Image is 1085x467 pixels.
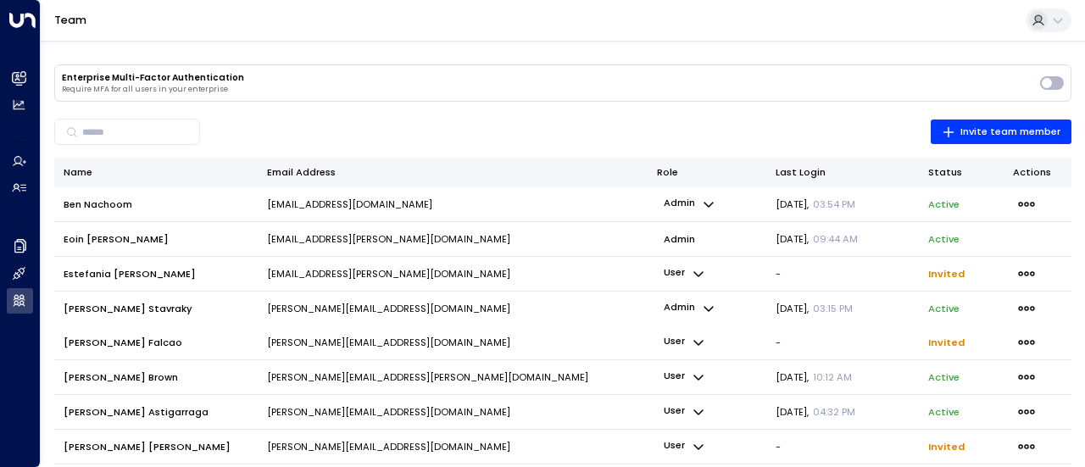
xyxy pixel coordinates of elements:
span: [DATE] , [776,405,855,419]
span: 03:15 PM [813,302,853,315]
p: [EMAIL_ADDRESS][PERSON_NAME][DOMAIN_NAME] [267,267,510,281]
span: Ben Nachoom [64,197,132,211]
p: active [928,405,960,419]
div: Last Login [776,164,910,181]
button: admin [657,297,722,320]
p: [EMAIL_ADDRESS][PERSON_NAME][DOMAIN_NAME] [267,232,510,246]
span: 10:12 AM [813,370,852,384]
p: active [928,302,960,315]
p: [PERSON_NAME][EMAIL_ADDRESS][DOMAIN_NAME] [267,405,510,419]
span: Eoin [PERSON_NAME] [64,232,169,246]
p: [PERSON_NAME][EMAIL_ADDRESS][PERSON_NAME][DOMAIN_NAME] [267,370,588,384]
div: Name [64,164,92,181]
p: admin [657,228,702,250]
h3: Enterprise Multi-Factor Authentication [62,72,1033,83]
span: 03:54 PM [813,197,855,211]
span: [PERSON_NAME] [PERSON_NAME] [64,440,231,453]
div: Last Login [776,164,826,181]
span: [DATE] , [776,302,853,315]
div: Email Address [267,164,638,181]
span: [PERSON_NAME] Stavraky [64,302,192,315]
p: [PERSON_NAME][EMAIL_ADDRESS][DOMAIN_NAME] [267,302,510,315]
p: active [928,370,960,384]
span: [PERSON_NAME] Falcao [64,336,182,349]
a: Team [54,13,86,27]
p: active [928,232,960,246]
span: 09:44 AM [813,232,858,246]
div: Name [64,164,248,181]
p: [PERSON_NAME][EMAIL_ADDRESS][DOMAIN_NAME] [267,440,510,453]
button: user [657,436,712,458]
p: Require MFA for all users in your enterprise [62,85,1033,94]
span: Estefania [PERSON_NAME] [64,267,196,281]
button: user [657,332,712,354]
div: Email Address [267,164,336,181]
span: Invited [928,267,965,281]
span: Invite team member [942,124,1060,141]
div: Status [928,164,994,181]
p: active [928,197,960,211]
span: [PERSON_NAME] Astigarraga [64,405,209,419]
div: Actions [1013,164,1062,181]
span: [DATE] , [776,370,852,384]
td: - [766,430,919,464]
td: - [766,325,919,359]
span: Invited [928,440,965,453]
div: Role [657,164,757,181]
button: user [657,401,712,423]
span: [DATE] , [776,232,858,246]
button: Invite team member [931,120,1071,144]
p: [EMAIL_ADDRESS][DOMAIN_NAME] [267,197,432,211]
td: - [766,257,919,291]
span: [DATE] , [776,197,855,211]
button: user [657,366,712,388]
button: user [657,263,712,285]
span: Invited [928,336,965,349]
p: [PERSON_NAME][EMAIL_ADDRESS][DOMAIN_NAME] [267,336,510,349]
span: 04:32 PM [813,405,855,419]
span: [PERSON_NAME] Brown [64,370,178,384]
button: admin [657,193,722,215]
